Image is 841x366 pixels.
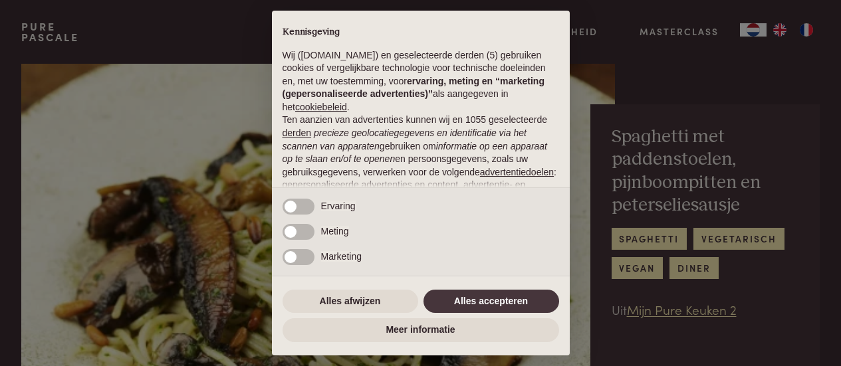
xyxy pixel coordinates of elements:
span: Marketing [321,251,362,262]
p: Ten aanzien van advertenties kunnen wij en 1055 geselecteerde gebruiken om en persoonsgegevens, z... [283,114,559,205]
span: Ervaring [321,201,356,211]
h2: Kennisgeving [283,27,559,39]
button: Meer informatie [283,318,559,342]
button: advertentiedoelen [480,166,554,179]
button: Alles accepteren [423,290,559,314]
span: Meting [321,226,349,236]
em: precieze geolocatiegegevens en identificatie via het scannen van apparaten [283,128,527,151]
button: derden [283,127,312,140]
p: Wij ([DOMAIN_NAME]) en geselecteerde derden (5) gebruiken cookies of vergelijkbare technologie vo... [283,49,559,114]
a: cookiebeleid [295,102,347,112]
button: Alles afwijzen [283,290,418,314]
strong: ervaring, meting en “marketing (gepersonaliseerde advertenties)” [283,76,544,100]
em: informatie op een apparaat op te slaan en/of te openen [283,141,548,165]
